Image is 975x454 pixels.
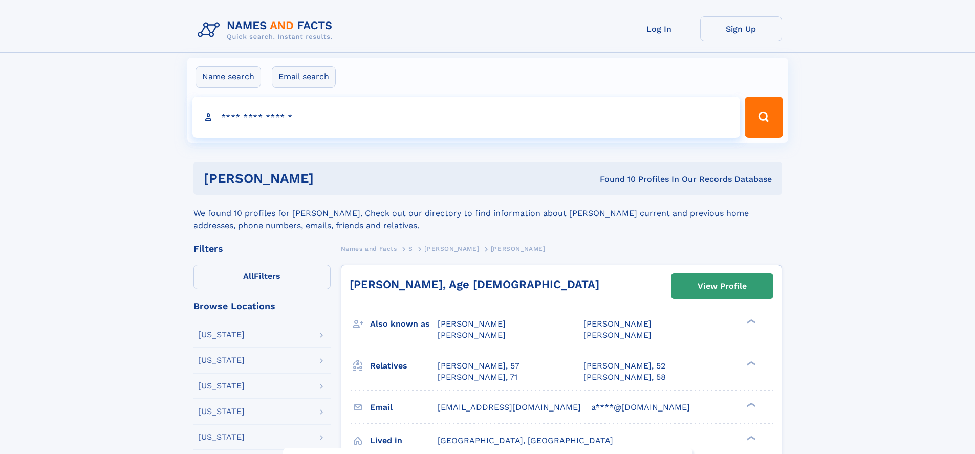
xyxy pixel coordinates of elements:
[370,357,438,375] h3: Relatives
[198,407,245,416] div: [US_STATE]
[744,435,756,441] div: ❯
[370,432,438,449] h3: Lived in
[744,401,756,408] div: ❯
[193,195,782,232] div: We found 10 profiles for [PERSON_NAME]. Check out our directory to find information about [PERSON...
[491,245,546,252] span: [PERSON_NAME]
[243,271,254,281] span: All
[745,97,783,138] button: Search Button
[196,66,261,88] label: Name search
[272,66,336,88] label: Email search
[193,244,331,253] div: Filters
[350,278,599,291] a: [PERSON_NAME], Age [DEMOGRAPHIC_DATA]
[193,301,331,311] div: Browse Locations
[408,245,413,252] span: S
[193,265,331,289] label: Filters
[583,330,652,340] span: [PERSON_NAME]
[438,319,506,329] span: [PERSON_NAME]
[198,433,245,441] div: [US_STATE]
[583,319,652,329] span: [PERSON_NAME]
[438,360,519,372] a: [PERSON_NAME], 57
[424,245,479,252] span: [PERSON_NAME]
[370,315,438,333] h3: Also known as
[192,97,741,138] input: search input
[424,242,479,255] a: [PERSON_NAME]
[438,372,517,383] a: [PERSON_NAME], 71
[198,356,245,364] div: [US_STATE]
[204,172,457,185] h1: [PERSON_NAME]
[408,242,413,255] a: S
[193,16,341,44] img: Logo Names and Facts
[198,331,245,339] div: [US_STATE]
[438,330,506,340] span: [PERSON_NAME]
[370,399,438,416] h3: Email
[198,382,245,390] div: [US_STATE]
[341,242,397,255] a: Names and Facts
[618,16,700,41] a: Log In
[671,274,773,298] a: View Profile
[744,360,756,366] div: ❯
[700,16,782,41] a: Sign Up
[457,174,772,185] div: Found 10 Profiles In Our Records Database
[698,274,747,298] div: View Profile
[583,360,665,372] a: [PERSON_NAME], 52
[438,436,613,445] span: [GEOGRAPHIC_DATA], [GEOGRAPHIC_DATA]
[438,402,581,412] span: [EMAIL_ADDRESS][DOMAIN_NAME]
[744,318,756,325] div: ❯
[583,372,666,383] a: [PERSON_NAME], 58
